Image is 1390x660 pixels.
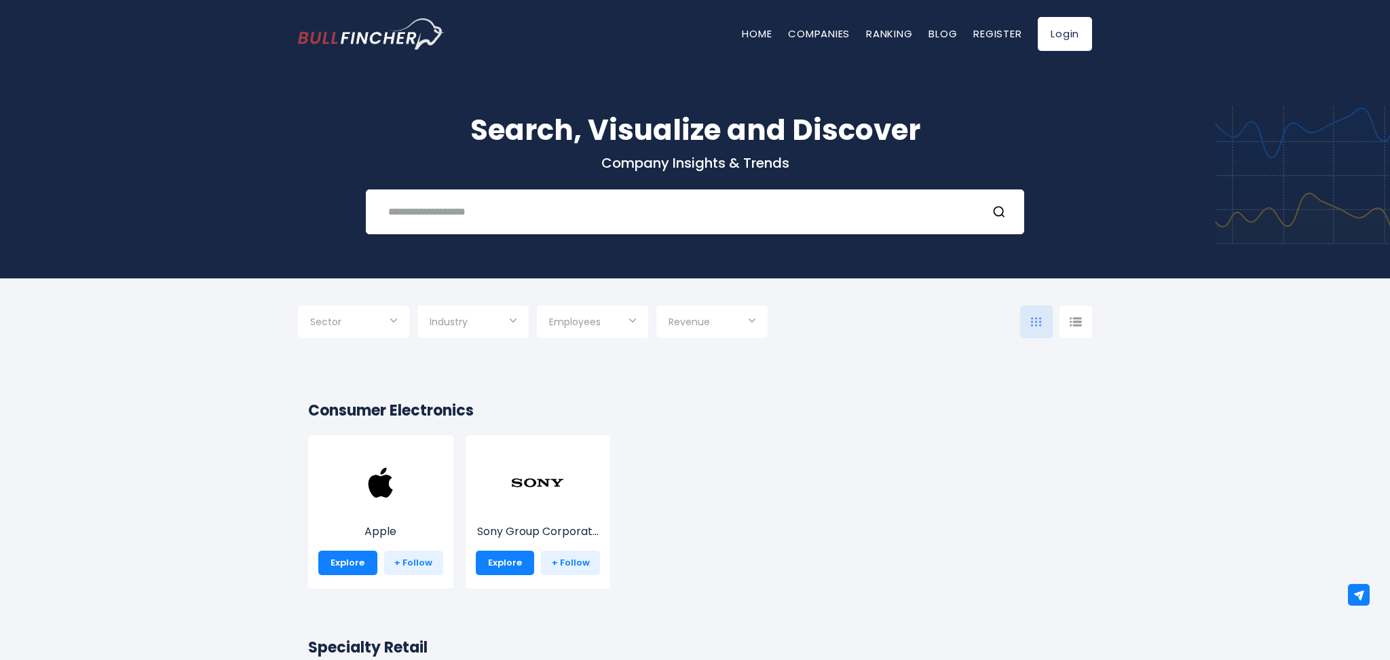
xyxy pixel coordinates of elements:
a: Go to homepage [298,18,444,50]
span: Employees [549,316,601,328]
a: Home [742,26,772,41]
img: icon-comp-grid.svg [1031,317,1042,327]
img: AAPL.png [354,456,408,510]
h1: Search, Visualize and Discover [298,109,1092,151]
a: Ranking [866,26,912,41]
a: Sony Group Corporat... [476,481,601,540]
a: Register [973,26,1021,41]
p: Company Insights & Trends [298,154,1092,172]
img: icon-comp-list-view.svg [1070,317,1082,327]
img: SONY.png [510,456,565,510]
a: Apple [318,481,443,540]
p: Apple [318,524,443,540]
img: Bullfincher logo [298,18,445,50]
a: + Follow [384,551,443,575]
input: Selection [430,311,516,335]
a: Companies [788,26,850,41]
button: Search [992,203,1010,221]
span: Sector [310,316,341,328]
h2: Specialty Retail [308,636,1082,659]
p: Sony Group Corporation [476,524,601,540]
a: Explore [318,551,377,575]
input: Selection [310,311,397,335]
a: Explore [476,551,535,575]
span: Industry [430,316,468,328]
input: Selection [549,311,636,335]
input: Selection [669,311,755,335]
span: Revenue [669,316,710,328]
a: Login [1038,17,1092,51]
a: + Follow [541,551,600,575]
h2: Consumer Electronics [308,399,1082,422]
a: Blog [928,26,957,41]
